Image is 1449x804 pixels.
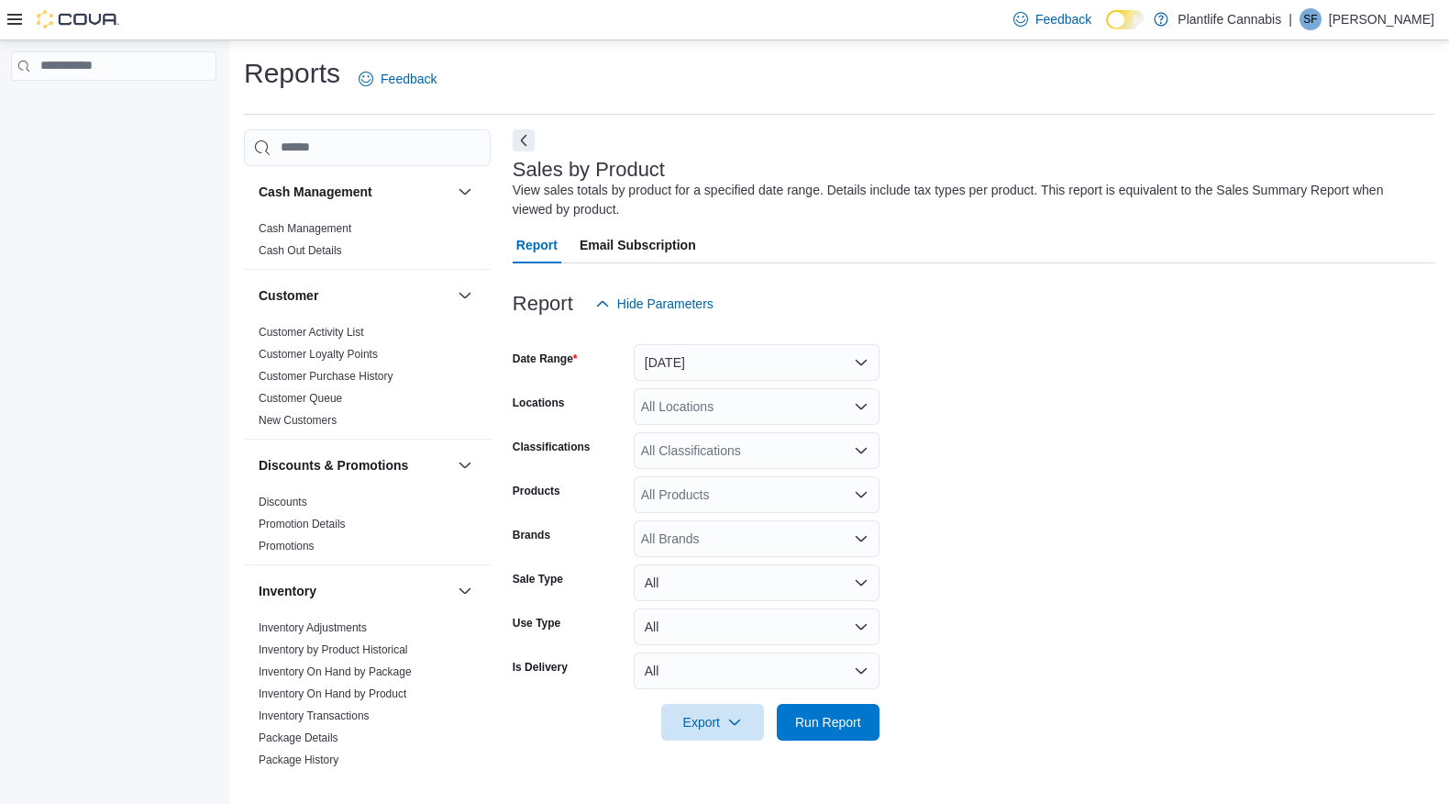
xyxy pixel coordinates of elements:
[634,653,879,689] button: All
[513,293,573,315] h3: Report
[259,687,406,700] a: Inventory On Hand by Product
[259,183,450,201] button: Cash Management
[259,643,408,656] a: Inventory by Product Historical
[259,709,370,723] span: Inventory Transactions
[513,129,535,151] button: Next
[244,321,491,439] div: Customer
[259,286,318,305] h3: Customer
[259,369,393,384] span: Customer Purchase History
[259,413,337,428] span: New Customers
[11,84,216,128] nav: Complex example
[513,159,665,181] h3: Sales by Product
[259,326,364,339] a: Customer Activity List
[259,325,364,340] span: Customer Activity List
[513,660,568,675] label: Is Delivery
[259,183,372,201] h3: Cash Management
[259,244,342,257] a: Cash Out Details
[854,443,868,458] button: Open list of options
[513,181,1425,219] div: View sales totals by product for a specified date range. Details include tax types per product. T...
[259,642,408,657] span: Inventory by Product Historical
[244,218,491,269] div: Cash Management
[454,580,476,602] button: Inventory
[634,564,879,601] button: All
[37,10,119,28] img: Cova
[854,399,868,414] button: Open list of options
[1035,10,1091,28] span: Feedback
[513,440,591,454] label: Classifications
[259,392,342,405] a: Customer Queue
[854,487,868,502] button: Open list of options
[259,391,342,406] span: Customer Queue
[513,572,563,586] label: Sale Type
[1106,10,1145,29] input: Dark Mode
[259,517,346,531] span: Promotion Details
[513,396,565,410] label: Locations
[1329,8,1434,30] p: [PERSON_NAME]
[259,753,338,767] span: Package History
[259,221,351,236] span: Cash Management
[244,491,491,564] div: Discounts & Promotions
[259,664,412,679] span: Inventory On Hand by Package
[259,620,367,635] span: Inventory Adjustments
[454,181,476,203] button: Cash Management
[777,704,879,741] button: Run Report
[513,352,578,366] label: Date Range
[259,687,406,701] span: Inventory On Hand by Product
[259,348,378,361] a: Customer Loyalty Points
[259,222,351,235] a: Cash Management
[1300,8,1322,30] div: Sean Fisher
[259,754,338,766] a: Package History
[259,456,408,475] h3: Discounts & Promotions
[617,295,713,313] span: Hide Parameters
[259,731,338,745] span: Package Details
[259,370,393,383] a: Customer Purchase History
[1303,8,1317,30] span: SF
[259,495,307,509] span: Discounts
[1006,1,1099,38] a: Feedback
[634,344,879,381] button: [DATE]
[381,70,437,88] span: Feedback
[259,582,450,600] button: Inventory
[259,496,307,508] a: Discounts
[513,484,560,498] label: Products
[513,528,550,542] label: Brands
[634,609,879,645] button: All
[1106,29,1107,30] span: Dark Mode
[259,456,450,475] button: Discounts & Promotions
[259,286,450,305] button: Customer
[672,704,753,741] span: Export
[454,454,476,476] button: Discounts & Promotions
[259,414,337,427] a: New Customers
[1289,8,1292,30] p: |
[580,227,696,263] span: Email Subscription
[795,713,861,731] span: Run Report
[259,539,315,553] span: Promotions
[351,61,444,97] a: Feedback
[661,704,764,741] button: Export
[259,582,316,600] h3: Inventory
[259,347,378,362] span: Customer Loyalty Points
[259,709,370,722] a: Inventory Transactions
[513,616,560,631] label: Use Type
[1178,8,1281,30] p: Plantlife Cannabis
[516,227,558,263] span: Report
[454,285,476,307] button: Customer
[259,621,367,634] a: Inventory Adjustments
[259,540,315,553] a: Promotions
[259,518,346,530] a: Promotion Details
[259,731,338,744] a: Package Details
[588,285,721,322] button: Hide Parameters
[259,665,412,678] a: Inventory On Hand by Package
[259,243,342,258] span: Cash Out Details
[854,531,868,546] button: Open list of options
[244,55,340,92] h1: Reports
